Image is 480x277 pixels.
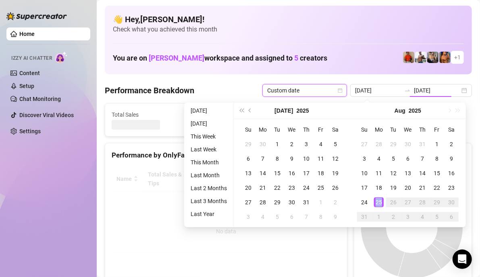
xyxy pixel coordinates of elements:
span: to [404,87,411,94]
h4: 👋 Hey, [PERSON_NAME] ! [113,14,464,25]
a: Content [19,70,40,76]
a: Setup [19,83,34,89]
span: Total Sales [112,110,185,119]
span: + 1 [454,53,461,62]
div: Open Intercom Messenger [453,250,472,269]
a: Home [19,31,35,37]
a: Discover Viral Videos [19,112,74,118]
img: AI Chatter [55,51,68,63]
span: swap-right [404,87,411,94]
img: JG [439,52,451,63]
input: Start date [355,86,401,95]
span: Active Chats [205,110,278,119]
img: JUSTIN [415,52,426,63]
span: loading [222,206,230,214]
a: Settings [19,128,41,134]
h4: Performance Breakdown [105,85,194,96]
input: End date [414,86,460,95]
a: Chat Monitoring [19,96,61,102]
div: Performance by OnlyFans Creator [112,150,341,161]
span: [PERSON_NAME] [149,54,204,62]
div: Sales by OnlyFans Creator [361,150,465,161]
img: Justin [403,52,414,63]
img: logo-BBDzfeDw.svg [6,12,67,20]
span: Custom date [267,84,342,97]
span: Izzy AI Chatter [11,55,52,62]
span: calendar [338,88,343,93]
span: Messages Sent [299,110,372,119]
h1: You are on workspace and assigned to creators [113,54,327,63]
span: 5 [294,54,298,62]
span: Check what you achieved this month [113,25,464,34]
img: George [427,52,438,63]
